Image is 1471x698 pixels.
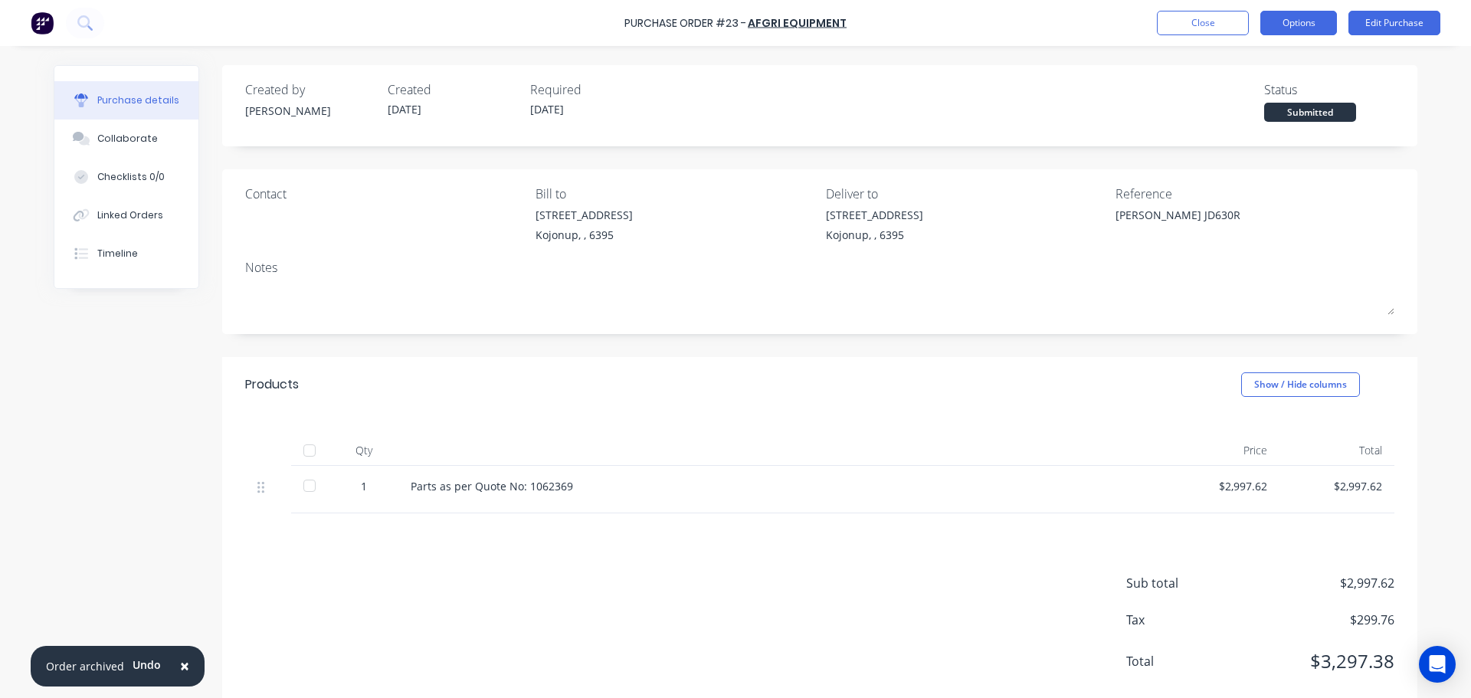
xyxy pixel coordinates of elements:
[245,103,375,119] div: [PERSON_NAME]
[342,478,386,494] div: 1
[54,196,198,234] button: Linked Orders
[245,258,1394,277] div: Notes
[46,658,124,674] div: Order archived
[54,120,198,158] button: Collaborate
[1241,611,1394,629] span: $299.76
[180,655,189,677] span: ×
[97,132,158,146] div: Collaborate
[54,81,198,120] button: Purchase details
[536,227,633,243] div: Kojonup, , 6395
[165,648,205,685] button: Close
[97,247,138,261] div: Timeline
[1241,372,1360,397] button: Show / Hide columns
[1419,646,1456,683] div: Open Intercom Messenger
[97,93,179,107] div: Purchase details
[1126,574,1241,592] span: Sub total
[1292,478,1382,494] div: $2,997.62
[97,170,165,184] div: Checklists 0/0
[1177,478,1267,494] div: $2,997.62
[1264,103,1356,122] div: Submitted
[1348,11,1440,35] button: Edit Purchase
[1165,435,1279,466] div: Price
[748,15,847,31] a: AFGRI EQUIPMENT
[1157,11,1249,35] button: Close
[1264,80,1394,99] div: Status
[411,478,1152,494] div: Parts as per Quote No: 1062369
[1116,185,1394,203] div: Reference
[624,15,746,31] div: Purchase Order #23 -
[31,11,54,34] img: Factory
[826,185,1105,203] div: Deliver to
[245,185,524,203] div: Contact
[536,207,633,223] div: [STREET_ADDRESS]
[388,80,518,99] div: Created
[1260,11,1337,35] button: Options
[329,435,398,466] div: Qty
[826,227,923,243] div: Kojonup, , 6395
[826,207,923,223] div: [STREET_ADDRESS]
[124,654,169,677] button: Undo
[54,158,198,196] button: Checklists 0/0
[1241,574,1394,592] span: $2,997.62
[536,185,814,203] div: Bill to
[1241,647,1394,675] span: $3,297.38
[1126,652,1241,670] span: Total
[245,80,375,99] div: Created by
[54,234,198,273] button: Timeline
[97,208,163,222] div: Linked Orders
[1116,207,1307,241] textarea: [PERSON_NAME] JD630R
[1126,611,1241,629] span: Tax
[530,80,660,99] div: Required
[1279,435,1394,466] div: Total
[245,375,299,394] div: Products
